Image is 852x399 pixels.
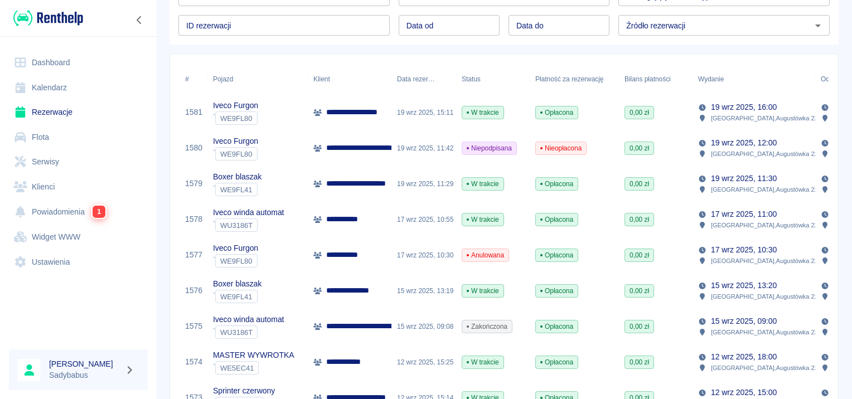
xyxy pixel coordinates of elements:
p: [GEOGRAPHIC_DATA] , Augustówka 22A [711,184,822,194]
div: ` [213,111,258,125]
p: [GEOGRAPHIC_DATA] , Augustówka 22A [711,149,822,159]
a: Kalendarz [9,75,148,100]
div: 17 wrz 2025, 10:30 [391,237,456,273]
p: 17 wrz 2025, 10:30 [711,244,777,256]
a: 1576 [185,285,202,296]
p: [GEOGRAPHIC_DATA] , Augustówka 22A [711,220,822,230]
span: 1 [93,206,105,218]
span: WE9FL41 [216,186,257,194]
a: 1580 [185,142,202,154]
span: Opłacona [536,322,578,332]
span: W trakcie [462,357,504,367]
p: MASTER WYWROTKA [213,349,294,361]
div: # [185,64,189,95]
div: # [180,64,207,95]
p: [GEOGRAPHIC_DATA] , Augustówka 22A [711,113,822,123]
div: 12 wrz 2025, 15:25 [391,344,456,380]
span: Opłacona [536,108,578,118]
div: Klient [308,64,391,95]
div: Pojazd [207,64,308,95]
span: W trakcie [462,108,504,118]
span: W trakcie [462,215,504,225]
span: 0,00 zł [625,286,653,296]
span: WE9FL41 [216,293,257,301]
div: Bilans płatności [625,64,671,95]
span: WE9FL80 [216,257,257,265]
div: 15 wrz 2025, 09:08 [391,309,456,344]
p: 19 wrz 2025, 11:30 [711,173,777,184]
span: 0,00 zł [625,215,653,225]
p: 19 wrz 2025, 16:00 [711,101,777,113]
div: ` [213,325,284,339]
div: ` [213,183,262,196]
a: Rezerwacje [9,100,148,125]
p: 17 wrz 2025, 11:00 [711,208,777,220]
div: ` [213,147,258,160]
div: 19 wrz 2025, 11:42 [391,130,456,166]
a: 1578 [185,213,202,225]
span: 0,00 zł [625,357,653,367]
p: [GEOGRAPHIC_DATA] , Augustówka 22A [711,327,822,337]
a: Ustawienia [9,250,148,275]
p: Boxer blaszak [213,278,262,290]
p: 12 wrz 2025, 18:00 [711,351,777,363]
p: Sprinter czerwony [213,385,275,397]
span: Opłacona [536,250,578,260]
div: ` [213,290,262,303]
div: Data rezerwacji [391,64,456,95]
span: W trakcie [462,179,504,189]
span: 0,00 zł [625,250,653,260]
a: 1577 [185,249,202,261]
a: 1574 [185,356,202,368]
div: 19 wrz 2025, 11:29 [391,166,456,202]
p: Sadybabus [49,369,120,381]
div: ` [213,218,284,232]
a: 1575 [185,320,202,332]
div: Status [456,64,530,95]
p: Boxer blaszak [213,171,262,183]
a: Serwisy [9,149,148,174]
span: 0,00 zł [625,108,653,118]
span: WU3186T [216,221,257,230]
div: ` [213,254,258,267]
span: Opłacona [536,179,578,189]
a: Powiadomienia1 [9,199,148,225]
input: DD.MM.YYYY [399,15,500,36]
p: 15 wrz 2025, 09:00 [711,315,777,327]
div: Wydanie [698,64,724,95]
a: 1579 [185,178,202,189]
div: Płatność za rezerwację [530,64,619,95]
img: Renthelp logo [13,9,83,27]
div: Wydanie [693,64,815,95]
div: 15 wrz 2025, 13:19 [391,273,456,309]
p: Iveco Furgon [213,135,258,147]
p: Iveco Furgon [213,100,258,111]
div: Status [462,64,481,95]
span: Opłacona [536,357,578,367]
div: Płatność za rezerwację [535,64,604,95]
a: Dashboard [9,50,148,75]
p: Iveco winda automat [213,314,284,325]
div: ` [213,361,294,374]
span: WE9FL80 [216,150,257,158]
span: WE9FL80 [216,114,257,123]
button: Otwórz [810,18,826,33]
button: Zwiń nawigację [131,13,148,27]
div: Pojazd [213,64,233,95]
span: Niepodpisana [462,143,516,153]
a: Widget WWW [9,225,148,250]
p: Iveco Furgon [213,242,258,254]
span: Zakończona [462,322,512,332]
div: Klient [313,64,330,95]
p: 12 wrz 2025, 15:00 [711,387,777,398]
span: 0,00 zł [625,179,653,189]
p: 19 wrz 2025, 12:00 [711,137,777,149]
span: Opłacona [536,215,578,225]
p: [GEOGRAPHIC_DATA] , Augustówka 22A [711,363,822,373]
p: [GEOGRAPHIC_DATA] , Augustówka 22A [711,256,822,266]
div: 17 wrz 2025, 10:55 [391,202,456,237]
button: Sort [724,71,739,87]
p: [GEOGRAPHIC_DATA] , Augustówka 22A [711,291,822,301]
span: 0,00 zł [625,322,653,332]
a: Flota [9,125,148,150]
